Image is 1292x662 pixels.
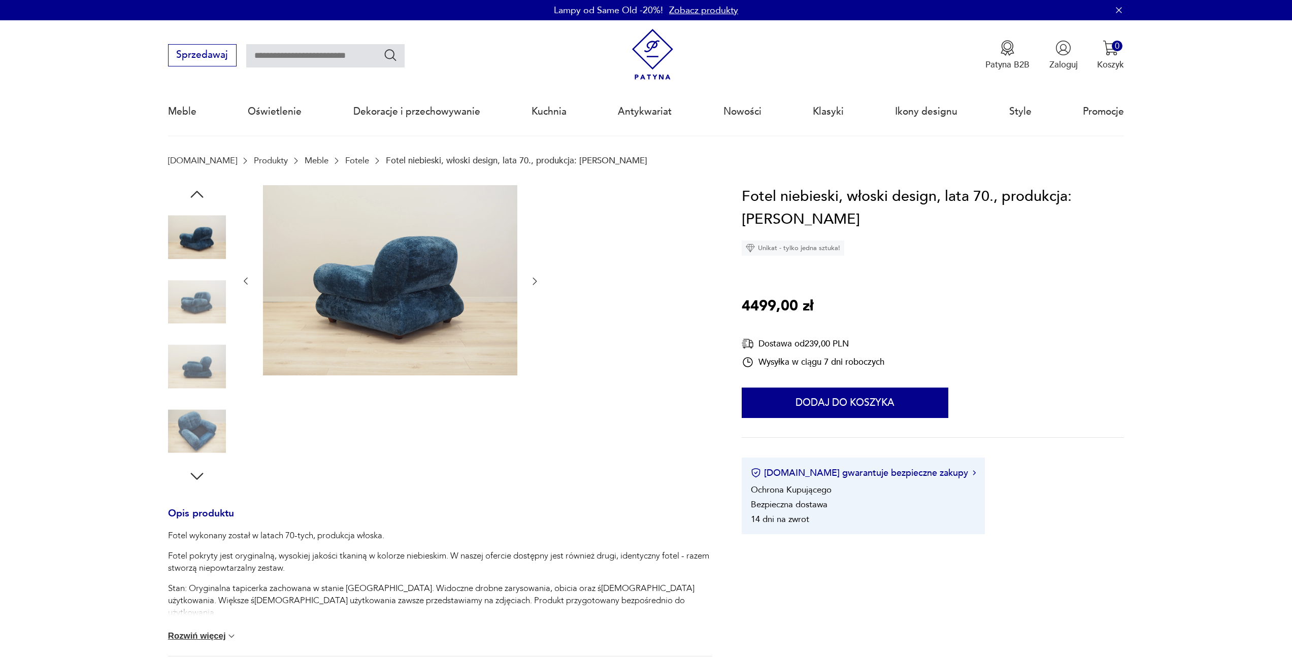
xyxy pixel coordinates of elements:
button: Rozwiń więcej [168,631,237,641]
img: Zdjęcie produktu Fotel niebieski, włoski design, lata 70., produkcja: Włochy [168,338,226,396]
p: Fotel niebieski, włoski design, lata 70., produkcja: [PERSON_NAME] [386,156,647,165]
h3: Opis produktu [168,510,712,530]
a: Fotele [345,156,369,165]
a: Produkty [254,156,288,165]
img: Ikona strzałki w prawo [973,470,976,475]
img: Zdjęcie produktu Fotel niebieski, włoski design, lata 70., produkcja: Włochy [168,402,226,460]
img: Ikona koszyka [1103,40,1118,56]
p: Zaloguj [1049,59,1078,71]
a: Promocje [1083,88,1124,135]
p: Lampy od Same Old -20%! [554,4,663,17]
a: [DOMAIN_NAME] [168,156,237,165]
a: Oświetlenie [248,88,302,135]
a: Meble [305,156,328,165]
a: Klasyki [813,88,844,135]
img: Zdjęcie produktu Fotel niebieski, włoski design, lata 70., produkcja: Włochy [168,208,226,266]
div: 0 [1112,41,1122,51]
img: Patyna - sklep z meblami i dekoracjami vintage [627,29,678,80]
button: Dodaj do koszyka [742,388,948,418]
img: Ikona dostawy [742,337,754,350]
button: 0Koszyk [1097,40,1124,71]
img: Zdjęcie produktu Fotel niebieski, włoski design, lata 70., produkcja: Włochy [263,185,517,376]
p: Fotel pokryty jest oryginalną, wysokiej jakości tkaniną w kolorze niebieskim. W naszej ofercie do... [168,550,712,574]
div: Dostawa od 239,00 PLN [742,337,884,350]
a: Nowości [723,88,761,135]
h1: Fotel niebieski, włoski design, lata 70., produkcja: [PERSON_NAME] [742,185,1124,231]
img: Ikona medalu [1000,40,1015,56]
button: Sprzedawaj [168,44,237,66]
div: Wysyłka w ciągu 7 dni roboczych [742,356,884,368]
img: Zdjęcie produktu Fotel niebieski, włoski design, lata 70., produkcja: Włochy [168,273,226,331]
p: Stan: Oryginalna tapicerka zachowana w stanie [GEOGRAPHIC_DATA]. Widoczne drobne zarysowania, obi... [168,582,712,619]
button: Zaloguj [1049,40,1078,71]
img: Ikona diamentu [746,243,755,253]
a: Antykwariat [618,88,672,135]
li: Bezpieczna dostawa [751,499,827,510]
button: Szukaj [383,48,398,62]
img: chevron down [226,631,237,641]
a: Zobacz produkty [669,4,738,17]
button: Patyna B2B [985,40,1030,71]
img: Ikonka użytkownika [1055,40,1071,56]
button: [DOMAIN_NAME] gwarantuje bezpieczne zakupy [751,467,976,479]
img: Ikona certyfikatu [751,468,761,478]
a: Dekoracje i przechowywanie [353,88,480,135]
a: Ikona medaluPatyna B2B [985,40,1030,71]
li: Ochrona Kupującego [751,484,832,496]
p: Patyna B2B [985,59,1030,71]
p: Fotel wykonany został w latach 70-tych, produkcja włoska. [168,530,712,542]
a: Sprzedawaj [168,52,237,60]
li: 14 dni na zwrot [751,513,809,525]
a: Meble [168,88,196,135]
a: Style [1009,88,1032,135]
a: Kuchnia [532,88,567,135]
a: Ikony designu [895,88,957,135]
p: Koszyk [1097,59,1124,71]
p: 4499,00 zł [742,295,813,318]
div: Unikat - tylko jedna sztuka! [742,240,844,256]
